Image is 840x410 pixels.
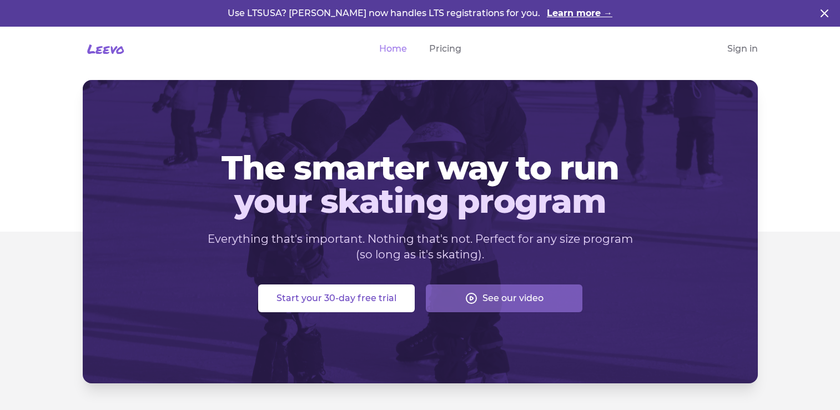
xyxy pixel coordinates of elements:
[83,40,124,58] a: Leevo
[426,284,582,312] button: See our video
[207,231,633,262] p: Everything that's important. Nothing that's not. Perfect for any size program (so long as it's sk...
[603,8,612,18] span: →
[258,284,415,312] button: Start your 30-day free trial
[100,184,740,218] span: your skating program
[482,292,544,305] span: See our video
[727,42,758,56] a: Sign in
[228,8,542,18] span: Use LTSUSA? [PERSON_NAME] now handles LTS registrations for you.
[379,42,407,56] a: Home
[100,151,740,184] span: The smarter way to run
[547,7,612,20] a: Learn more
[429,42,461,56] a: Pricing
